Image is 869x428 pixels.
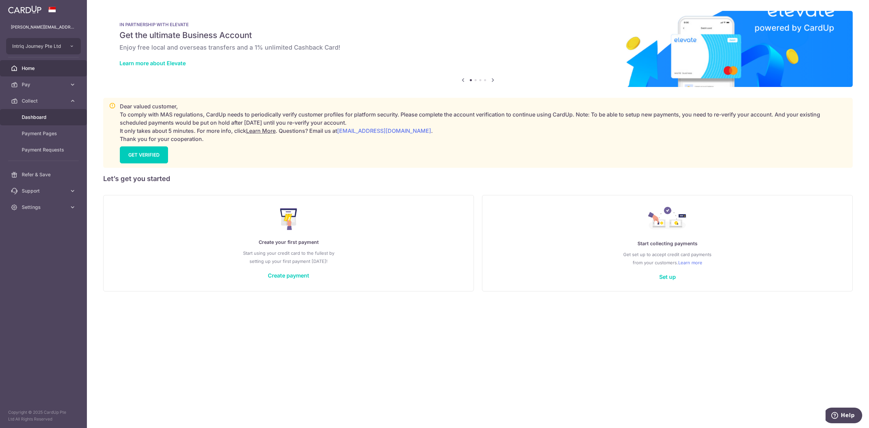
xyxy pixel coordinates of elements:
[22,204,67,211] span: Settings
[117,249,460,265] p: Start using your credit card to the fullest by setting up your first payment [DATE]!
[120,146,168,163] a: GET VERIFIED
[22,81,67,88] span: Pay
[11,24,76,31] p: [PERSON_NAME][EMAIL_ADDRESS][DOMAIN_NAME]
[246,127,276,134] a: Learn More
[659,273,676,280] a: Set up
[119,22,836,27] p: IN PARTNERSHIP WITH ELEVATE
[22,188,67,194] span: Support
[103,11,853,87] img: Renovation banner
[120,102,847,143] p: Dear valued customer, To comply with MAS regulations, CardUp needs to periodically verify custome...
[496,250,839,267] p: Get set up to accept credit card payments from your customers.
[496,239,839,248] p: Start collecting payments
[268,272,309,279] a: Create payment
[103,173,853,184] h5: Let’s get you started
[22,97,67,104] span: Collect
[6,38,81,54] button: Intriq Journey Pte Ltd
[648,207,687,231] img: Collect Payment
[22,114,67,121] span: Dashboard
[280,208,297,230] img: Make Payment
[22,171,67,178] span: Refer & Save
[119,30,836,41] h5: Get the ultimate Business Account
[117,238,460,246] p: Create your first payment
[337,127,431,134] a: [EMAIL_ADDRESS][DOMAIN_NAME]
[22,65,67,72] span: Home
[8,5,41,14] img: CardUp
[119,43,836,52] h6: Enjoy free local and overseas transfers and a 1% unlimited Cashback Card!
[22,130,67,137] span: Payment Pages
[826,408,862,425] iframe: Opens a widget where you can find more information
[119,60,186,67] a: Learn more about Elevate
[22,146,67,153] span: Payment Requests
[678,258,702,267] a: Learn more
[12,43,62,50] span: Intriq Journey Pte Ltd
